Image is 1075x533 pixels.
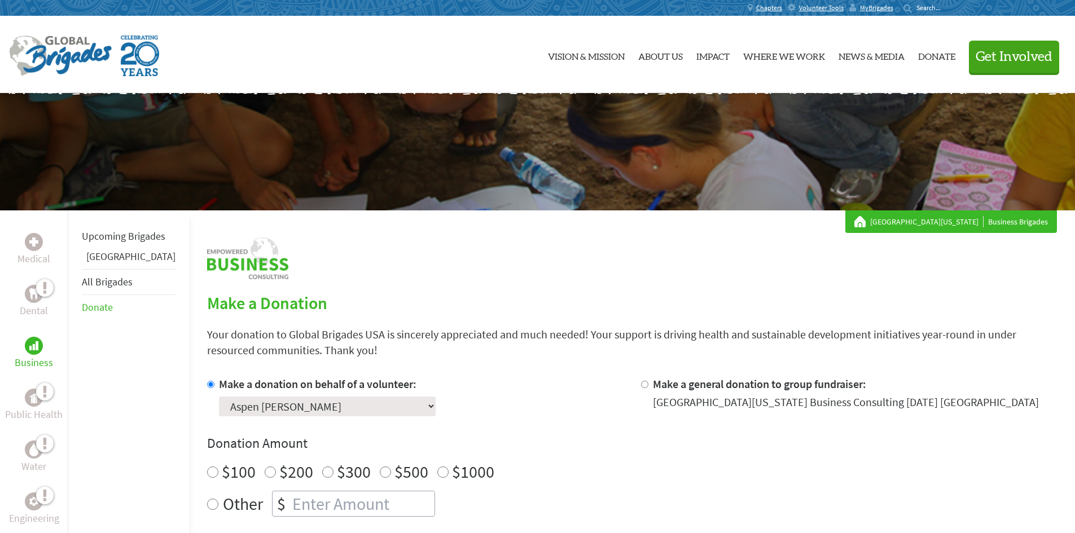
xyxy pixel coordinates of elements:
img: logo-business.png [207,237,288,279]
p: Business [15,355,53,371]
input: Enter Amount [290,491,435,516]
p: Dental [20,303,48,319]
img: Global Brigades Logo [9,36,112,76]
a: DentalDental [20,285,48,319]
label: $300 [337,461,371,482]
div: Business [25,337,43,355]
a: Where We Work [743,25,825,84]
li: Greece [82,249,175,269]
span: MyBrigades [860,3,893,12]
span: Volunteer Tools [799,3,844,12]
a: All Brigades [82,275,133,288]
a: Vision & Mission [548,25,625,84]
label: Other [223,491,263,517]
label: Make a general donation to group fundraiser: [653,377,866,391]
label: $1000 [452,461,494,482]
a: Upcoming Brigades [82,230,165,243]
div: Public Health [25,389,43,407]
img: Engineering [29,497,38,506]
img: Public Health [29,392,38,403]
img: Water [29,443,38,456]
div: [GEOGRAPHIC_DATA][US_STATE] Business Consulting [DATE] [GEOGRAPHIC_DATA] [653,394,1039,410]
a: Donate [918,25,955,84]
span: Chapters [756,3,782,12]
label: $200 [279,461,313,482]
li: All Brigades [82,269,175,295]
img: Medical [29,237,38,246]
div: Dental [25,285,43,303]
p: Medical [17,251,50,267]
div: Engineering [25,492,43,510]
h2: Make a Donation [207,293,1057,313]
p: Water [21,459,46,474]
a: Public HealthPublic Health [5,389,63,422]
a: About Us [638,25,683,84]
img: Global Brigades Celebrating 20 Years [121,36,159,76]
p: Engineering [9,510,59,526]
label: $500 [394,461,428,482]
a: Donate [82,301,113,314]
div: Business Brigades [854,216,1048,227]
a: News & Media [839,25,905,84]
div: $ [273,491,290,516]
label: Make a donation on behalf of a volunteer: [219,377,416,391]
span: Get Involved [976,50,1052,64]
label: $100 [222,461,256,482]
a: [GEOGRAPHIC_DATA] [86,250,175,263]
div: Medical [25,233,43,251]
a: EngineeringEngineering [9,492,59,526]
a: WaterWater [21,441,46,474]
li: Upcoming Brigades [82,224,175,249]
p: Public Health [5,407,63,422]
li: Donate [82,295,175,320]
div: Water [25,441,43,459]
a: BusinessBusiness [15,337,53,371]
input: Search... [916,3,949,12]
img: Business [29,341,38,350]
a: Impact [696,25,730,84]
img: Dental [29,288,38,299]
h4: Donation Amount [207,434,1057,452]
button: Get Involved [969,41,1059,73]
a: MedicalMedical [17,233,50,267]
p: Your donation to Global Brigades USA is sincerely appreciated and much needed! Your support is dr... [207,327,1057,358]
a: [GEOGRAPHIC_DATA][US_STATE] [870,216,984,227]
